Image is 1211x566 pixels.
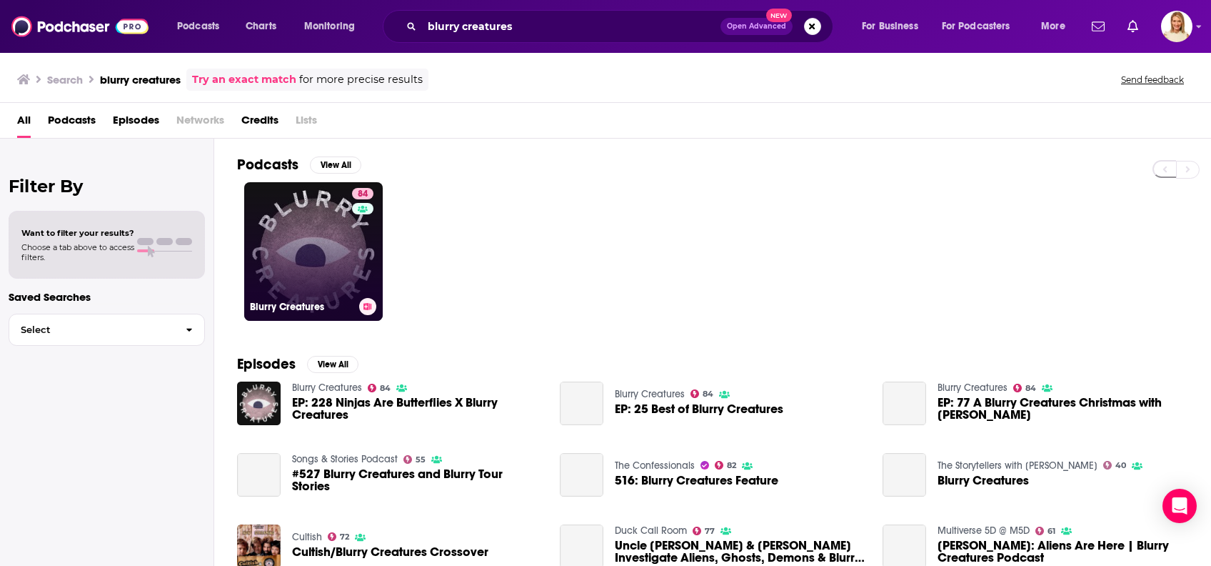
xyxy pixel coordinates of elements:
button: open menu [933,15,1031,38]
a: 84 [1013,384,1037,392]
span: For Podcasters [942,16,1010,36]
span: Logged in as leannebush [1161,11,1192,42]
a: EP: 77 A Blurry Creatures Christmas with Dr. Judd Burton [883,382,926,425]
button: Send feedback [1117,74,1188,86]
a: 77 [693,527,715,535]
button: open menu [1031,15,1083,38]
a: Cultish/Blurry Creatures Crossover [292,546,488,558]
span: 77 [705,528,715,535]
a: Show notifications dropdown [1086,14,1110,39]
span: for more precise results [299,71,423,88]
img: Podchaser - Follow, Share and Rate Podcasts [11,13,149,40]
div: Search podcasts, credits, & more... [396,10,847,43]
span: Open Advanced [727,23,786,30]
h2: Podcasts [237,156,298,174]
span: 40 [1115,462,1126,469]
a: Blurry Creatures [615,388,685,400]
span: 72 [340,534,349,540]
button: Show profile menu [1161,11,1192,42]
span: Lists [296,109,317,138]
a: EP: 25 Best of Blurry Creatures [560,382,603,425]
a: 84 [690,389,714,398]
h3: Blurry Creatures [250,301,353,313]
a: Try an exact match [192,71,296,88]
div: Open Intercom Messenger [1162,489,1197,523]
a: 61 [1035,527,1056,535]
img: User Profile [1161,11,1192,42]
span: Select [9,325,174,334]
a: Songs & Stories Podcast [292,453,398,465]
a: The Storytellers with Andrew Erwin [938,460,1097,472]
a: 84 [368,384,391,392]
span: 84 [380,385,391,392]
span: Want to filter your results? [21,228,134,238]
button: open menu [167,15,238,38]
a: Blurry Creatures [938,382,1008,394]
a: EP: 228 Ninjas Are Butterflies X Blurry Creatures [292,397,543,421]
span: 82 [727,462,736,469]
h3: blurry creatures [100,73,181,86]
a: PodcastsView All [237,156,361,174]
h3: Search [47,73,83,86]
span: 55 [416,457,426,463]
a: The Confessionals [615,460,695,472]
span: 84 [703,391,713,397]
a: Credits [241,109,278,138]
a: Episodes [113,109,159,138]
span: All [17,109,31,138]
span: Uncle [PERSON_NAME] & [PERSON_NAME] Investigate Aliens, Ghosts, Demons & Blurry Creatures [615,540,865,564]
a: Duck Call Room [615,525,687,537]
span: More [1041,16,1065,36]
span: For Business [862,16,918,36]
a: Uncle Si & Willie Investigate Aliens, Ghosts, Demons & Blurry Creatures [615,540,865,564]
a: 72 [328,532,350,541]
a: Podcasts [48,109,96,138]
a: 82 [715,461,737,470]
a: 55 [403,455,426,464]
span: 61 [1047,528,1055,535]
input: Search podcasts, credits, & more... [422,15,720,38]
button: open menu [294,15,373,38]
a: Blurry Creatures [938,475,1029,487]
span: Monitoring [304,16,355,36]
span: 84 [1025,385,1036,392]
a: Charts [236,15,285,38]
span: [PERSON_NAME]: Aliens Are Here | Blurry Creatures Podcast [938,540,1188,564]
span: Charts [246,16,276,36]
a: Cultish [292,531,322,543]
button: Select [9,314,205,346]
h2: Filter By [9,176,205,197]
button: Open AdvancedNew [720,18,793,35]
span: EP: 77 A Blurry Creatures Christmas with [PERSON_NAME] [938,397,1188,421]
a: EP: 25 Best of Blurry Creatures [615,403,783,415]
a: EpisodesView All [237,355,358,373]
button: open menu [852,15,936,38]
span: Choose a tab above to access filters. [21,242,134,262]
a: #527 Blurry Creatures and Blurry Tour Stories [237,453,281,497]
a: 84 [352,188,373,199]
span: New [766,9,792,22]
a: 516: Blurry Creatures Feature [560,453,603,497]
a: 516: Blurry Creatures Feature [615,475,778,487]
p: Saved Searches [9,290,205,304]
span: 84 [358,187,368,202]
a: Multiverse 5D @ M5D [938,525,1030,537]
a: Timothy Alberino: Aliens Are Here | Blurry Creatures Podcast [938,540,1188,564]
a: Blurry Creatures [883,453,926,497]
img: EP: 228 Ninjas Are Butterflies X Blurry Creatures [237,382,281,425]
a: 40 [1103,461,1127,470]
h2: Episodes [237,355,296,373]
a: Blurry Creatures [292,382,362,394]
span: Podcasts [177,16,219,36]
a: #527 Blurry Creatures and Blurry Tour Stories [292,468,543,492]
